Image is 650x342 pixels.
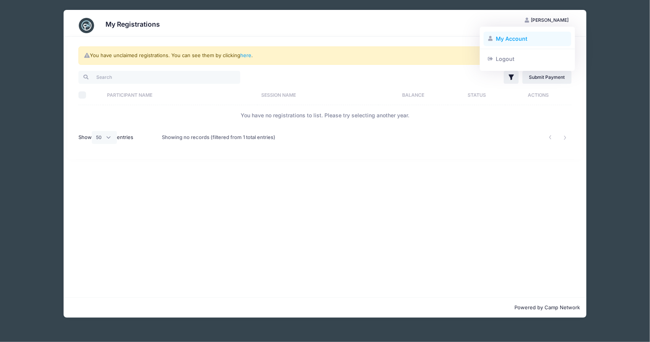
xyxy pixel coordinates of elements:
[240,52,251,58] a: here
[162,129,275,146] div: Showing no records (filtered from 1 total entries)
[505,85,571,105] th: Actions: activate to sort column ascending
[79,18,94,33] img: CampNetwork
[484,51,572,66] a: Logout
[257,85,378,105] th: Session Name: activate to sort column ascending
[480,27,575,71] div: [PERSON_NAME]
[484,32,572,46] a: My Account
[78,71,240,84] input: Search
[78,105,572,125] td: You have no registrations to list. Please try selecting another year.
[78,131,133,144] label: Show entries
[103,85,257,105] th: Participant Name: activate to sort column ascending
[78,85,103,105] th: Select All
[78,46,572,65] div: You have unclaimed registrations. You can see them by clicking .
[92,131,117,144] select: Showentries
[518,14,575,27] button: [PERSON_NAME]
[379,85,448,105] th: Balance: activate to sort column ascending
[105,20,160,28] h3: My Registrations
[522,71,572,84] a: Submit Payment
[531,17,569,23] span: [PERSON_NAME]
[448,85,505,105] th: Status: activate to sort column ascending
[70,304,580,312] p: Powered by Camp Network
